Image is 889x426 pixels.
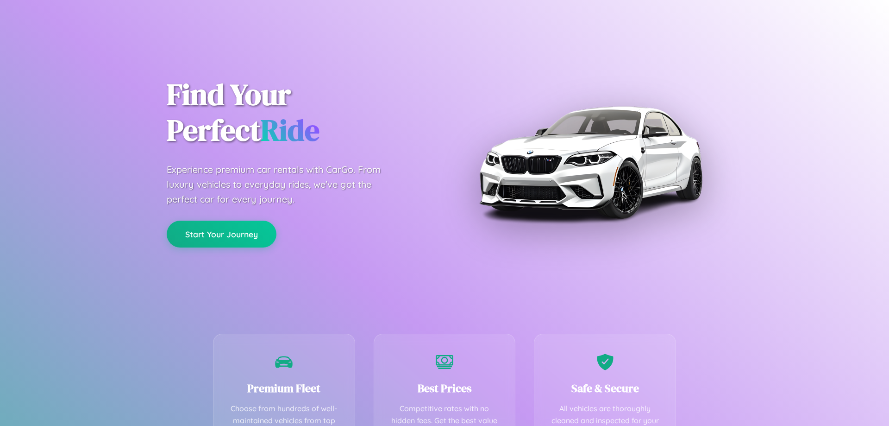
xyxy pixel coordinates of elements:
[167,221,276,248] button: Start Your Journey
[261,110,319,150] span: Ride
[167,162,398,207] p: Experience premium car rentals with CarGo. From luxury vehicles to everyday rides, we've got the ...
[475,46,706,278] img: Premium BMW car rental vehicle
[388,381,501,396] h3: Best Prices
[167,77,431,148] h1: Find Your Perfect
[548,381,662,396] h3: Safe & Secure
[227,381,341,396] h3: Premium Fleet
